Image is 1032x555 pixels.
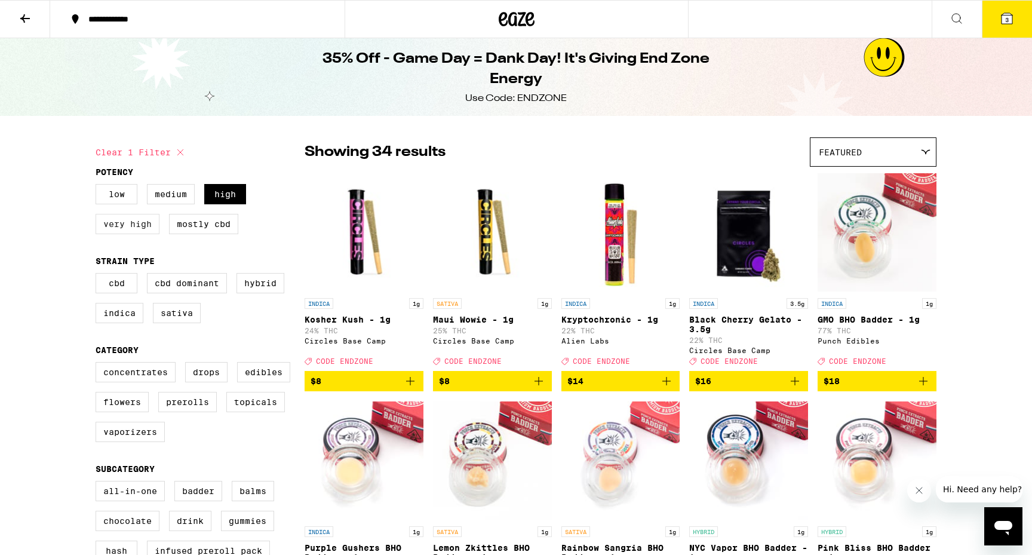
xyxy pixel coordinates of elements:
p: SATIVA [433,298,462,309]
p: 77% THC [818,327,936,335]
label: Edibles [237,362,290,382]
span: $14 [567,376,583,386]
a: Open page for Maui Wowie - 1g from Circles Base Camp [433,173,552,371]
button: 3 [982,1,1032,38]
div: Punch Edibles [818,337,936,345]
p: INDICA [818,298,846,309]
span: Featured [819,148,862,157]
button: Add to bag [818,371,936,391]
h1: 35% Off - Game Day = Dank Day! It's Giving End Zone Energy [299,49,733,90]
img: Punch Edibles - Pink Bliss BHO Badder - 1g [818,401,936,520]
legend: Category [96,345,139,355]
p: HYBRID [689,526,718,537]
label: All-In-One [96,481,165,501]
label: Badder [174,481,222,501]
p: 1g [537,298,552,309]
img: Circles Base Camp - Black Cherry Gelato - 3.5g [689,173,808,292]
p: SATIVA [433,526,462,537]
a: Open page for GMO BHO Badder - 1g from Punch Edibles [818,173,936,371]
p: 1g [409,298,423,309]
div: Circles Base Camp [689,347,808,354]
label: Vaporizers [96,422,165,442]
p: Black Cherry Gelato - 3.5g [689,315,808,334]
label: Sativa [153,303,201,323]
div: Alien Labs [561,337,680,345]
label: Drops [185,362,228,382]
iframe: Button to launch messaging window [984,507,1022,545]
legend: Potency [96,167,133,177]
p: INDICA [305,526,333,537]
p: HYBRID [818,526,846,537]
label: Very High [96,214,159,234]
span: $8 [439,376,450,386]
iframe: Message from company [936,476,1022,502]
span: $16 [695,376,711,386]
img: Circles Base Camp - Maui Wowie - 1g [433,173,552,292]
span: CODE ENDZONE [829,357,886,365]
p: 3.5g [787,298,808,309]
label: Flowers [96,392,149,412]
button: Add to bag [689,371,808,391]
label: CBD [96,273,137,293]
p: 1g [409,526,423,537]
img: Punch Edibles - Rainbow Sangria BHO Badder - 1g [561,401,680,520]
div: Circles Base Camp [433,337,552,345]
span: $18 [824,376,840,386]
img: Circles Base Camp - Kosher Kush - 1g [305,173,423,292]
img: Punch Edibles - Purple Gushers BHO Badder - 1g [305,401,423,520]
label: Chocolate [96,511,159,531]
img: Punch Edibles - NYC Vapor BHO Badder - 1g [689,401,808,520]
span: $8 [311,376,321,386]
p: 24% THC [305,327,423,335]
p: INDICA [305,298,333,309]
label: Medium [147,184,195,204]
iframe: Close message [907,479,931,502]
p: GMO BHO Badder - 1g [818,315,936,324]
span: CODE ENDZONE [444,357,502,365]
a: Open page for Black Cherry Gelato - 3.5g from Circles Base Camp [689,173,808,371]
label: Mostly CBD [169,214,238,234]
label: Concentrates [96,362,176,382]
img: Punch Edibles - Lemon Zkittles BHO Badder - 1g [433,401,552,520]
p: Maui Wowie - 1g [433,315,552,324]
label: Prerolls [158,392,217,412]
span: CODE ENDZONE [573,357,630,365]
p: 1g [665,526,680,537]
p: Kosher Kush - 1g [305,315,423,324]
div: Circles Base Camp [305,337,423,345]
button: Add to bag [433,371,552,391]
img: Alien Labs - Kryptochronic - 1g [561,173,680,292]
a: Open page for Kosher Kush - 1g from Circles Base Camp [305,173,423,371]
label: Gummies [221,511,274,531]
p: 1g [794,526,808,537]
a: Open page for Kryptochronic - 1g from Alien Labs [561,173,680,371]
p: INDICA [561,298,590,309]
legend: Strain Type [96,256,155,266]
p: 1g [537,526,552,537]
label: Topicals [226,392,285,412]
p: SATIVA [561,526,590,537]
label: Low [96,184,137,204]
span: CODE ENDZONE [701,357,758,365]
button: Clear 1 filter [96,137,188,167]
p: 1g [665,298,680,309]
p: INDICA [689,298,718,309]
p: Kryptochronic - 1g [561,315,680,324]
p: Showing 34 results [305,142,446,162]
button: Add to bag [561,371,680,391]
p: 22% THC [561,327,680,335]
span: CODE ENDZONE [316,357,373,365]
button: Add to bag [305,371,423,391]
p: 22% THC [689,336,808,344]
p: 25% THC [433,327,552,335]
div: Use Code: ENDZONE [465,92,567,105]
label: Balms [232,481,274,501]
label: High [204,184,246,204]
label: CBD Dominant [147,273,227,293]
label: Drink [169,511,211,531]
p: 1g [922,526,936,537]
label: Indica [96,303,143,323]
legend: Subcategory [96,464,155,474]
img: Punch Edibles - GMO BHO Badder - 1g [818,173,936,292]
